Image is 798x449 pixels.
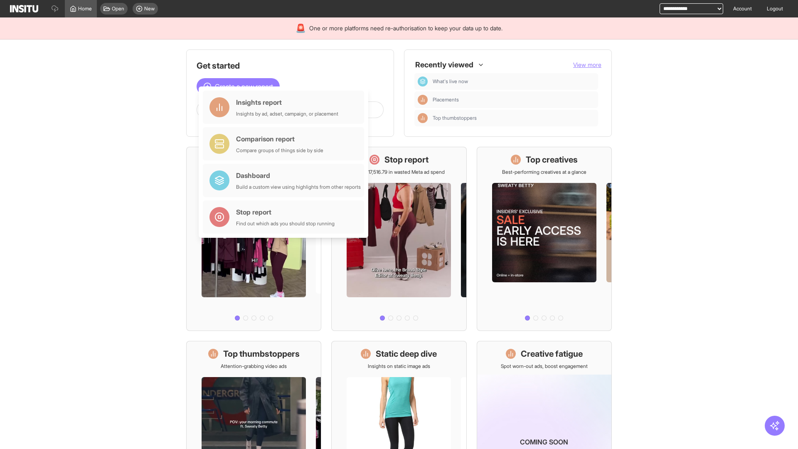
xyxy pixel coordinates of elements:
span: Create a new report [215,81,273,91]
span: View more [573,61,601,68]
div: Insights [418,95,428,105]
a: What's live nowSee all active ads instantly [186,147,321,331]
div: Find out which ads you should stop running [236,220,335,227]
span: Top thumbstoppers [433,115,477,121]
span: Placements [433,96,595,103]
span: Home [78,5,92,12]
div: Insights [418,113,428,123]
div: Compare groups of things side by side [236,147,323,154]
button: Create a new report [197,78,280,95]
div: Stop report [236,207,335,217]
div: Dashboard [236,170,361,180]
h1: Get started [197,60,384,72]
span: Top thumbstoppers [433,115,595,121]
div: Insights report [236,97,338,107]
span: New [144,5,155,12]
h1: Top creatives [526,154,578,165]
p: Attention-grabbing video ads [221,363,287,370]
a: Stop reportSave £17,516.79 in wasted Meta ad spend [331,147,466,331]
p: Save £17,516.79 in wasted Meta ad spend [353,169,445,175]
div: 🚨 [296,22,306,34]
span: What's live now [433,78,595,85]
div: Build a custom view using highlights from other reports [236,184,361,190]
span: Open [112,5,124,12]
p: Best-performing creatives at a glance [502,169,586,175]
p: Insights on static image ads [368,363,430,370]
span: One or more platforms need re-authorisation to keep your data up to date. [309,24,502,32]
span: What's live now [433,78,468,85]
button: View more [573,61,601,69]
h1: Static deep dive [376,348,437,360]
a: Top creativesBest-performing creatives at a glance [477,147,612,331]
h1: Top thumbstoppers [223,348,300,360]
img: Logo [10,5,38,12]
div: Dashboard [418,76,428,86]
span: Placements [433,96,459,103]
div: Comparison report [236,134,323,144]
div: Insights by ad, adset, campaign, or placement [236,111,338,117]
h1: Stop report [384,154,429,165]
